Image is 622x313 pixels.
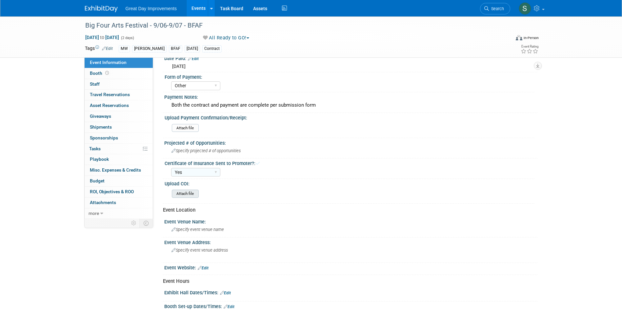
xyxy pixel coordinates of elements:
[83,20,500,31] div: Big Four Arts Festival - 9/06-9/07 - BFAF
[171,227,224,232] span: Specify event venue name
[90,60,127,65] span: Event Information
[90,189,134,194] span: ROI, Objectives & ROO
[85,144,153,154] a: Tasks
[519,2,531,15] img: Sha'Nautica Sales
[132,45,167,52] div: [PERSON_NAME]
[172,64,186,69] span: [DATE]
[163,278,532,285] div: Event Hours
[89,146,101,151] span: Tasks
[198,266,209,270] a: Edit
[85,187,153,197] a: ROI, Objectives & ROO
[164,238,537,246] div: Event Venue Address:
[165,158,534,167] div: Certificate of Insurance Sent to Promoter?:
[104,71,110,75] span: Booth not reserved yet
[90,92,130,97] span: Travel Reservations
[521,45,538,48] div: Event Rating
[99,35,105,40] span: to
[169,100,532,110] div: Both the contract and payment are complete per submission form
[85,111,153,122] a: Giveaways
[126,6,177,11] span: Great Day Improvements
[85,57,153,68] a: Event Information
[90,167,141,173] span: Misc. Expenses & Credits
[224,304,234,309] a: Edit
[164,92,537,100] div: Payment Notes:
[89,211,99,216] span: more
[480,3,510,14] a: Search
[90,103,129,108] span: Asset Reservations
[164,263,537,271] div: Event Website:
[139,219,153,227] td: Toggle Event Tabs
[165,72,534,80] div: Form of Payment:
[85,34,119,40] span: [DATE] [DATE]
[85,198,153,208] a: Attachments
[85,68,153,79] a: Booth
[90,200,116,205] span: Attachments
[164,217,537,225] div: Event Venue Name:
[85,133,153,143] a: Sponsorships
[171,248,228,253] span: Specify event venue address
[90,156,109,162] span: Playbook
[202,45,222,52] div: Contract
[85,165,153,176] a: Misc. Expenses & Credits
[85,208,153,219] a: more
[85,154,153,165] a: Playbook
[163,207,532,214] div: Event Location
[85,79,153,90] a: Staff
[85,122,153,133] a: Shipments
[164,138,537,146] div: Projected # of Opportunities:
[102,46,113,51] a: Edit
[128,219,140,227] td: Personalize Event Tab Strip
[90,114,111,119] span: Giveaways
[201,34,252,41] button: All Ready to GO!
[523,35,539,40] div: In-Person
[85,6,118,12] img: ExhibitDay
[188,56,199,61] a: Edit
[164,288,537,296] div: Exhibit Hall Dates/Times:
[489,6,504,11] span: Search
[185,45,200,52] div: [DATE]
[85,90,153,100] a: Travel Reservations
[119,45,130,52] div: MW
[90,178,105,183] span: Budget
[85,100,153,111] a: Asset Reservations
[164,302,537,310] div: Booth Set-up Dates/Times:
[165,179,534,187] div: Upload COI:
[90,135,118,140] span: Sponsorships
[85,176,153,186] a: Budget
[516,35,522,40] img: Format-Inperson.png
[165,113,534,121] div: Upload Payment Confirmation/Receipt:
[220,291,231,295] a: Edit
[85,45,113,52] td: Tags
[171,148,241,153] span: Specify projected # of opportunities
[472,34,539,44] div: Event Format
[90,124,112,130] span: Shipments
[90,81,100,87] span: Staff
[120,36,134,40] span: (2 days)
[90,71,110,76] span: Booth
[169,45,182,52] div: BFAF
